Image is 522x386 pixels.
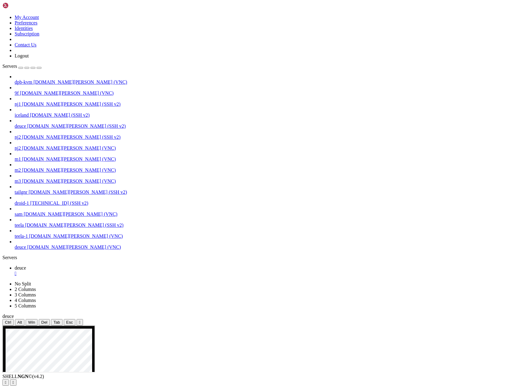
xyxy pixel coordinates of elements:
a: nj1 [DOMAIN_NAME][PERSON_NAME] (SSH v2) [15,101,520,107]
li: teela-1 [DOMAIN_NAME][PERSON_NAME] (VNC) [15,228,520,239]
span: Alt [17,320,22,325]
li: m1 [DOMAIN_NAME][PERSON_NAME] (VNC) [15,151,520,162]
li: teela [DOMAIN_NAME][PERSON_NAME] (SSH v2) [15,217,520,228]
span: SHELL © [2,374,44,379]
li: sam [DOMAIN_NAME][PERSON_NAME] (VNC) [15,206,520,217]
a: m1 [DOMAIN_NAME][PERSON_NAME] (VNC) [15,156,520,162]
span: [DOMAIN_NAME][PERSON_NAME] (SSH v2) [25,222,124,228]
a: 5 Columns [15,303,36,308]
div:  [79,320,81,325]
span: deuce [15,123,26,129]
button: Del [39,319,50,325]
a: My Account [15,15,39,20]
span: Ctrl [5,320,11,325]
a: Identities [15,26,33,31]
span: [DOMAIN_NAME][PERSON_NAME] (VNC) [27,244,121,250]
a: deuce [DOMAIN_NAME][PERSON_NAME] (VNC) [15,244,520,250]
a: m3 [DOMAIN_NAME][PERSON_NAME] (VNC) [15,178,520,184]
button: Esc [64,319,75,325]
span: [DOMAIN_NAME][PERSON_NAME] (SSH v2) [22,134,121,140]
span: [DOMAIN_NAME][PERSON_NAME] (SSH v2) [27,123,126,129]
span: teela-1 [15,233,28,239]
li: tailgnr [DOMAIN_NAME][PERSON_NAME] (SSH v2) [15,184,520,195]
li: 9f [DOMAIN_NAME][PERSON_NAME] (VNC) [15,85,520,96]
span: [DOMAIN_NAME][PERSON_NAME] (VNC) [22,167,116,173]
a: Logout [15,53,29,58]
a: Subscription [15,31,39,36]
div:  [13,380,14,385]
span: [DOMAIN_NAME][PERSON_NAME] (SSH v2) [29,189,127,195]
span: sam [15,211,23,217]
li: nj1 [DOMAIN_NAME][PERSON_NAME] (SSH v2) [15,96,520,107]
span: 4.2.0 [32,374,44,379]
li: droid-1 [TECHNICAL_ID] (SSH v2) [15,195,520,206]
span: [DOMAIN_NAME][PERSON_NAME] (VNC) [22,178,116,184]
a: droid-1 [TECHNICAL_ID] (SSH v2) [15,200,520,206]
button: Ctrl [2,319,14,325]
a: iceland [DOMAIN_NAME] (SSH v2) [15,112,520,118]
a: deuce [DOMAIN_NAME][PERSON_NAME] (SSH v2) [15,123,520,129]
span: Servers [2,64,17,69]
span: deuce [2,314,14,319]
span: deuce [15,244,26,250]
li: nj2 [DOMAIN_NAME][PERSON_NAME] (SSH v2) [15,129,520,140]
span: m1 [15,156,21,162]
span: m3 [15,178,21,184]
span: [DOMAIN_NAME][PERSON_NAME] (VNC) [22,145,116,151]
a: 2 Columns [15,287,36,292]
a: nj2 [DOMAIN_NAME][PERSON_NAME] (VNC) [15,145,520,151]
span: [DOMAIN_NAME][PERSON_NAME] (VNC) [34,79,127,85]
li: m3 [DOMAIN_NAME][PERSON_NAME] (VNC) [15,173,520,184]
span: droid-1 [15,200,29,206]
b: NGN [18,374,29,379]
a:  [15,271,520,276]
span: iceland [15,112,29,118]
a: nj2 [DOMAIN_NAME][PERSON_NAME] (SSH v2) [15,134,520,140]
span: [DOMAIN_NAME][PERSON_NAME] (VNC) [24,211,117,217]
button:  [2,379,9,386]
li: deuce [DOMAIN_NAME][PERSON_NAME] (VNC) [15,239,520,250]
a: dpb-kvm [DOMAIN_NAME][PERSON_NAME] (VNC) [15,79,520,85]
span: deuce [15,265,26,270]
a: Servers [2,64,41,69]
a: 9f [DOMAIN_NAME][PERSON_NAME] (VNC) [15,90,520,96]
button: Alt [15,319,25,325]
div: Servers [2,255,520,260]
span: Esc [66,320,73,325]
span: teela [15,222,24,228]
span: [DOMAIN_NAME][PERSON_NAME] (VNC) [20,90,113,96]
li: iceland [DOMAIN_NAME] (SSH v2) [15,107,520,118]
li: deuce [DOMAIN_NAME][PERSON_NAME] (SSH v2) [15,118,520,129]
li: nj2 [DOMAIN_NAME][PERSON_NAME] (VNC) [15,140,520,151]
button:  [77,319,83,325]
a: deuce [15,265,520,276]
span: [DOMAIN_NAME] (SSH v2) [30,112,90,118]
a: teela-1 [DOMAIN_NAME][PERSON_NAME] (VNC) [15,233,520,239]
span: [DOMAIN_NAME][PERSON_NAME] (VNC) [29,233,123,239]
span: nj1 [15,101,21,107]
div:  [5,380,6,385]
button: Win [26,319,38,325]
span: Del [41,320,47,325]
span: [DOMAIN_NAME][PERSON_NAME] (VNC) [22,156,116,162]
a: No Split [15,281,31,286]
span: nj2 [15,134,21,140]
a: tailgnr [DOMAIN_NAME][PERSON_NAME] (SSH v2) [15,189,520,195]
span: nj2 [15,145,21,151]
span: Tab [53,320,60,325]
span: Win [28,320,35,325]
button:  [10,379,16,386]
a: 4 Columns [15,298,36,303]
li: dpb-kvm [DOMAIN_NAME][PERSON_NAME] (VNC) [15,74,520,85]
a: Contact Us [15,42,37,47]
a: m2 [DOMAIN_NAME][PERSON_NAME] (VNC) [15,167,520,173]
a: teela [DOMAIN_NAME][PERSON_NAME] (SSH v2) [15,222,520,228]
span: 9f [15,90,19,96]
a: Preferences [15,20,38,25]
button: Tab [51,319,63,325]
span: [TECHNICAL_ID] (SSH v2) [30,200,88,206]
li: m2 [DOMAIN_NAME][PERSON_NAME] (VNC) [15,162,520,173]
a: 3 Columns [15,292,36,297]
span: tailgnr [15,189,27,195]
